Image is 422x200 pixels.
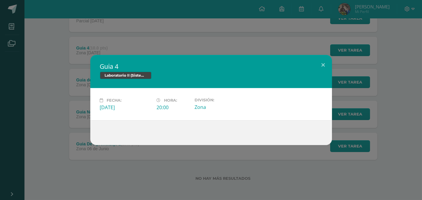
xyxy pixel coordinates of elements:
[195,104,246,110] div: Zona
[164,98,177,103] span: Hora:
[107,98,122,103] span: Fecha:
[100,72,151,79] span: Laboratorio II (Sistema Operativo Macintoch)
[100,104,152,111] div: [DATE]
[195,98,246,102] label: División:
[100,62,322,71] h2: Guia 4
[157,104,190,111] div: 20:00
[315,55,332,75] button: Close (Esc)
